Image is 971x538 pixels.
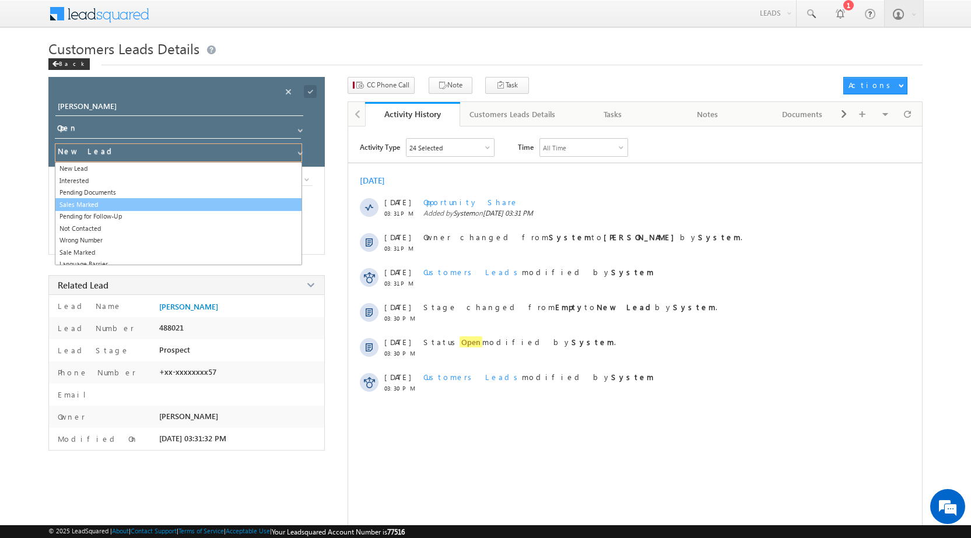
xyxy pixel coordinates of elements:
a: Language Barrier [55,258,302,270]
span: [DATE] [384,302,411,312]
a: Tasks [566,102,661,126]
button: CC Phone Call [348,77,415,94]
span: Added by on [423,209,873,217]
span: 03:31 PM [384,210,419,217]
span: 03:31 PM [384,245,419,252]
strong: [PERSON_NAME] [604,232,680,242]
div: Minimize live chat window [191,6,219,34]
div: Documents [765,107,840,121]
span: [DATE] [384,232,411,242]
span: 03:30 PM [384,350,419,357]
label: Owner [55,412,85,421]
span: [DATE] [384,337,411,347]
span: System [453,209,475,217]
span: Related Lead [58,279,108,291]
span: modified by [423,372,654,382]
span: [DATE] 03:31:32 PM [159,434,226,443]
a: Notes [661,102,756,126]
input: Status [55,121,301,139]
button: Note [429,77,472,94]
span: [PERSON_NAME] [159,412,218,421]
span: CC Phone Call [367,80,409,90]
label: Lead Stage [55,345,129,355]
em: Start Chat [159,359,212,375]
a: Not Contacted [55,223,302,235]
div: Back [48,58,90,70]
span: Customers Leads Details [48,39,199,58]
input: Opportunity Name Opportunity Name [55,100,303,116]
span: 03:31 PM [384,280,419,287]
span: 03:30 PM [384,385,419,392]
strong: New Lead [597,302,655,312]
a: Acceptable Use [226,527,270,535]
a: Documents [755,102,850,126]
span: Opportunity Share [423,197,518,207]
div: 24 Selected [409,144,443,152]
span: +xx-xxxxxxxx57 [159,367,216,377]
span: © 2025 LeadSquared | | | | | [48,527,405,536]
div: Actions [849,80,895,90]
div: Tasks [575,107,650,121]
textarea: Type your message and hit 'Enter' [15,108,213,349]
div: All Time [543,144,566,152]
a: About [112,527,129,535]
span: Open [460,336,482,347]
strong: Empty [555,302,584,312]
span: Prospect [159,345,190,354]
label: Lead Name [55,301,122,311]
div: [DATE] [360,175,398,186]
span: modified by [423,267,654,277]
strong: System [549,232,591,242]
div: Customers Leads Details [469,107,555,121]
span: 77516 [387,528,405,536]
div: Notes [670,107,745,121]
strong: System [698,232,741,242]
a: Show All Items [292,145,306,156]
span: [DATE] [384,197,411,207]
strong: System [673,302,716,312]
img: d_60004797649_company_0_60004797649 [20,61,49,76]
span: 488021 [159,323,184,332]
div: Owner Changed,Status Changed,Stage Changed,Source Changed,Notes & 19 more.. [406,139,494,156]
a: New Lead [55,163,302,175]
span: 03:30 PM [384,315,419,322]
a: Pending Documents [55,187,302,199]
div: Chat with us now [61,61,196,76]
span: Time [518,138,534,156]
strong: System [611,372,654,382]
a: Show All Items [298,174,313,185]
a: Sale Marked [55,247,302,259]
span: [DATE] [384,372,411,382]
span: Owner changed from to by . [423,232,742,242]
input: Stage [55,143,302,162]
a: Interested [55,175,302,187]
span: Stage changed from to by . [423,302,717,312]
a: Sales Marked [55,198,302,212]
span: Customers Leads [423,267,522,277]
a: Contact Support [131,527,177,535]
span: [DATE] 03:31 PM [483,209,533,217]
label: Email [55,389,95,399]
label: Modified On [55,434,138,444]
span: Customers Leads [423,372,522,382]
a: Show All Items [292,122,306,133]
label: Phone Number [55,367,136,377]
a: Terms of Service [178,527,224,535]
span: Activity Type [360,138,400,156]
label: Lead Number [55,323,134,333]
button: Actions [843,77,907,94]
button: Task [485,77,529,94]
a: Customers Leads Details [460,102,566,126]
span: Your Leadsquared Account Number is [272,528,405,536]
a: [PERSON_NAME] [159,302,218,311]
strong: System [611,267,654,277]
span: [DATE] [384,267,411,277]
a: Wrong Number [55,234,302,247]
a: Activity History [365,102,460,126]
strong: System [572,337,614,347]
a: Pending for Follow-Up [55,210,302,223]
div: Activity History [374,108,451,119]
span: Status modified by . [423,336,616,347]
